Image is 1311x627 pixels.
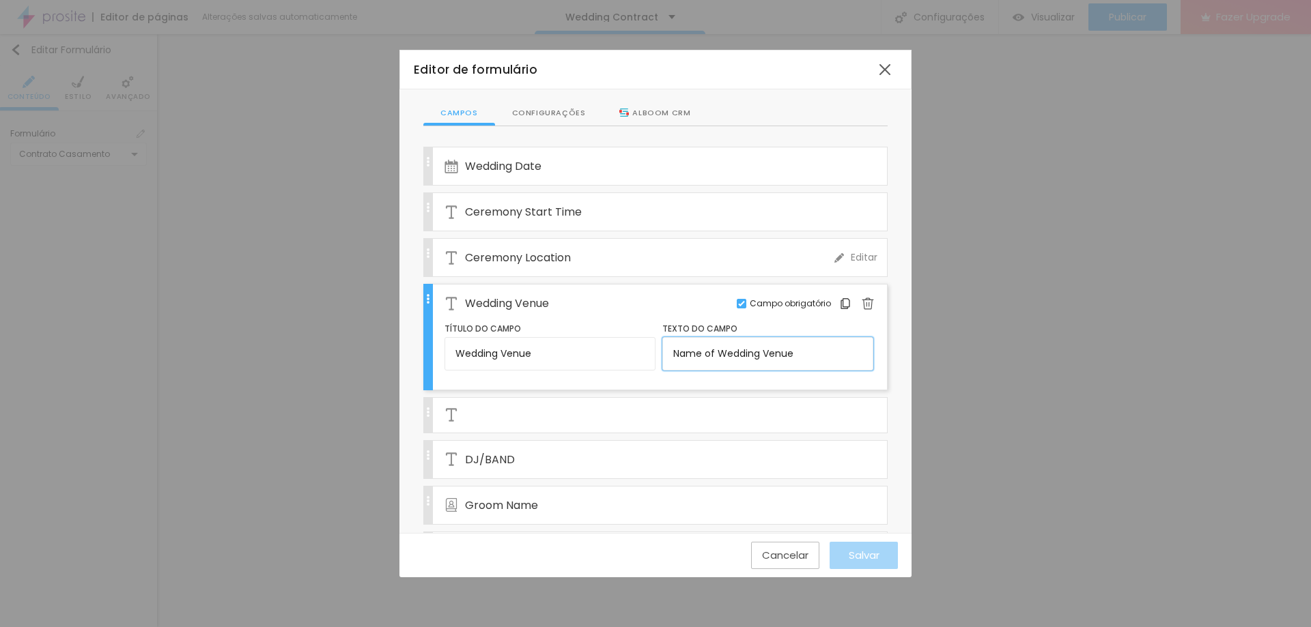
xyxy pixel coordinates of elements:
span: Campo obrigatório [750,297,831,310]
img: Icone [423,450,433,460]
img: Icone [423,203,433,212]
div: Alboom CRM [619,107,690,119]
img: Icone [839,297,851,310]
button: Salvar [830,542,898,569]
span: DJ/BAND [465,451,515,468]
span: Texto do campo [662,323,737,334]
img: Icone [445,452,458,466]
span: Salvar [849,549,879,561]
span: Wedding Venue [465,295,549,312]
input: Name of Wedding Venue [445,337,655,370]
img: Icone [445,205,458,219]
img: Icone [834,253,844,263]
img: Icone [738,300,745,307]
div: Cancelar [762,549,808,561]
span: Editar [851,250,877,265]
button: Cancelar [751,542,819,569]
img: Icone [445,297,458,310]
span: Groom Name [465,497,538,514]
span: Ceremony Start Time [465,203,582,220]
img: Icone [423,248,433,258]
span: Título do campo [445,323,521,334]
input: Name of Wedding Venue [662,337,873,370]
img: Icone [445,160,458,173]
div: Configurações [495,100,603,126]
div: Campos [423,100,495,126]
span: Ceremony Location [465,249,571,266]
img: Logo Alboom CRM [619,108,629,117]
img: Icone [423,407,433,417]
img: Icone [423,496,433,506]
img: Icone [423,157,433,166]
span: Editor de formulário [414,61,537,78]
img: Icone [862,297,874,310]
img: Icone [423,294,433,304]
span: Wedding Date [465,158,541,175]
img: Icone [445,408,458,422]
img: Icone [445,251,458,265]
img: Icone [445,498,458,512]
